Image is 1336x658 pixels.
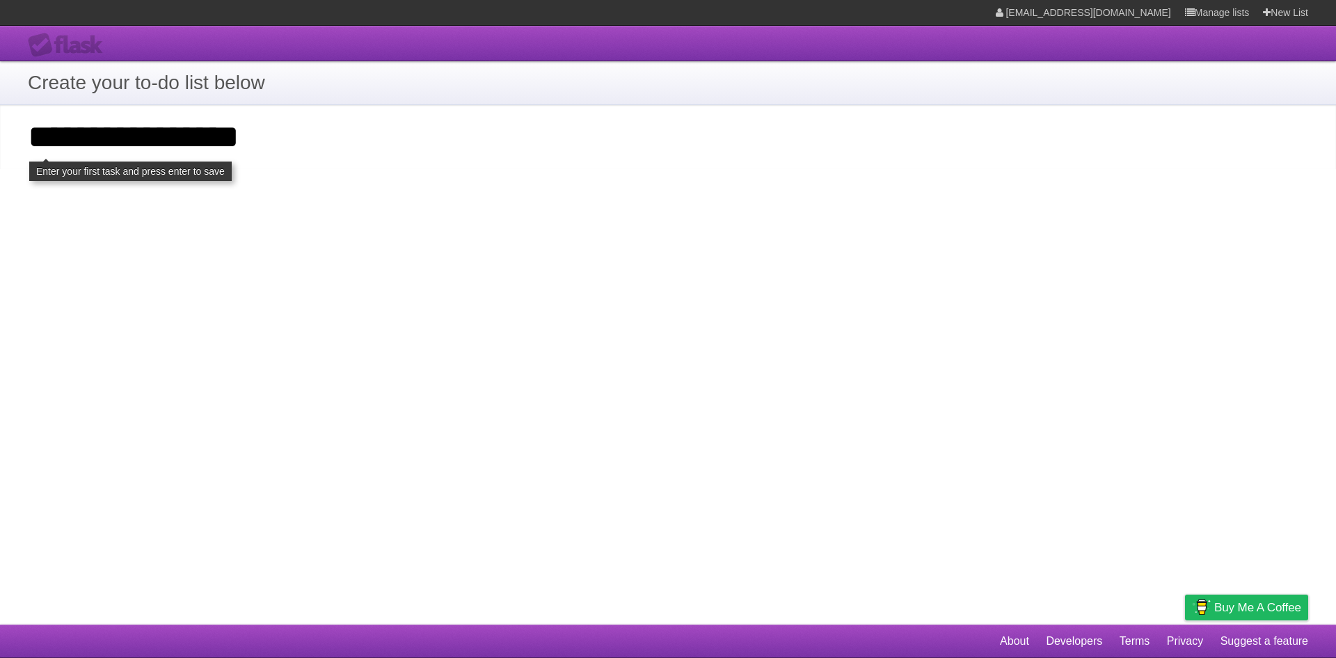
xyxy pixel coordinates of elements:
span: Buy me a coffee [1214,595,1301,620]
div: Flask [28,33,111,58]
a: Terms [1120,628,1150,655]
a: Suggest a feature [1220,628,1308,655]
a: Privacy [1167,628,1203,655]
h1: Create your to-do list below [28,68,1308,97]
a: Developers [1046,628,1102,655]
img: Buy me a coffee [1192,595,1211,619]
a: About [1000,628,1029,655]
a: Buy me a coffee [1185,595,1308,620]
